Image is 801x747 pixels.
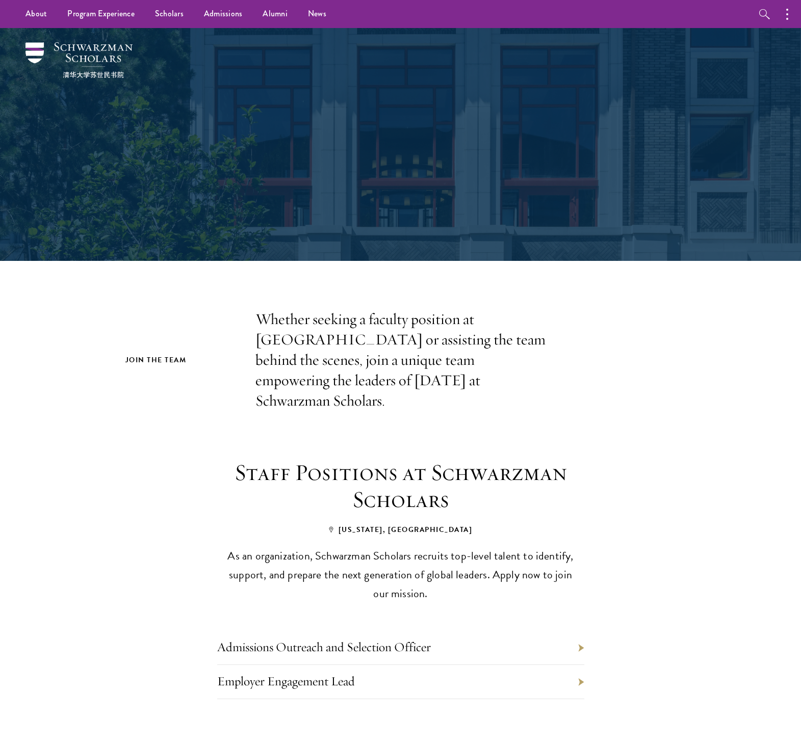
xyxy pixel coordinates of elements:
[125,354,235,366] h2: Join the Team
[329,524,473,535] span: [US_STATE], [GEOGRAPHIC_DATA]
[225,546,577,603] p: As an organization, Schwarzman Scholars recruits top-level talent to identify, support, and prepa...
[212,459,589,513] h3: Staff Positions at Schwarzman Scholars
[25,42,133,78] img: Schwarzman Scholars
[255,309,546,411] p: Whether seeking a faculty position at [GEOGRAPHIC_DATA] or assisting the team behind the scenes, ...
[217,639,431,655] a: Admissions Outreach and Selection Officer
[217,673,355,689] a: Employer Engagement Lead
